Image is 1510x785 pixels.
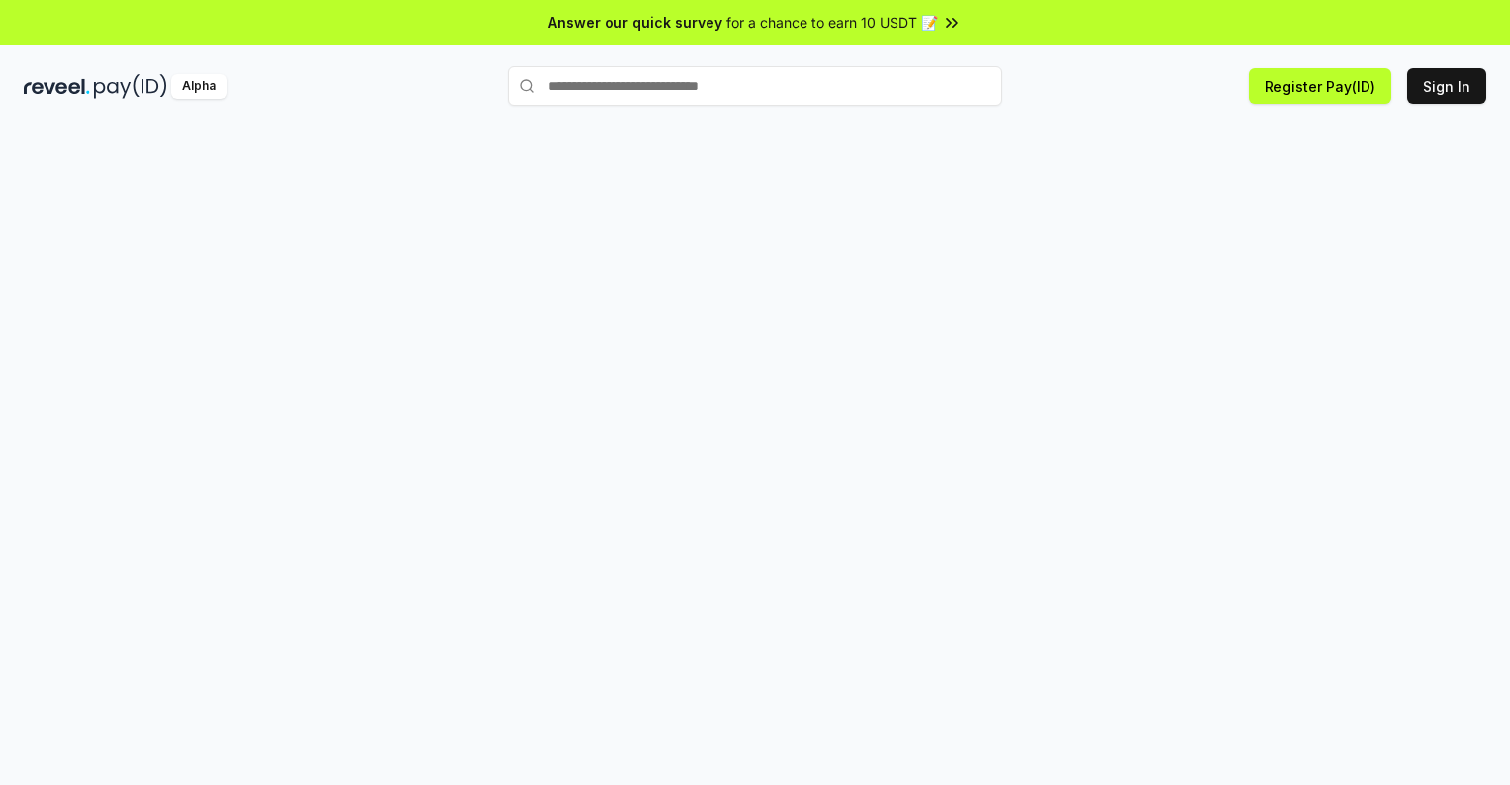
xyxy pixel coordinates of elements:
[94,74,167,99] img: pay_id
[726,12,938,33] span: for a chance to earn 10 USDT 📝
[1407,68,1486,104] button: Sign In
[171,74,227,99] div: Alpha
[548,12,722,33] span: Answer our quick survey
[1249,68,1391,104] button: Register Pay(ID)
[24,74,90,99] img: reveel_dark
